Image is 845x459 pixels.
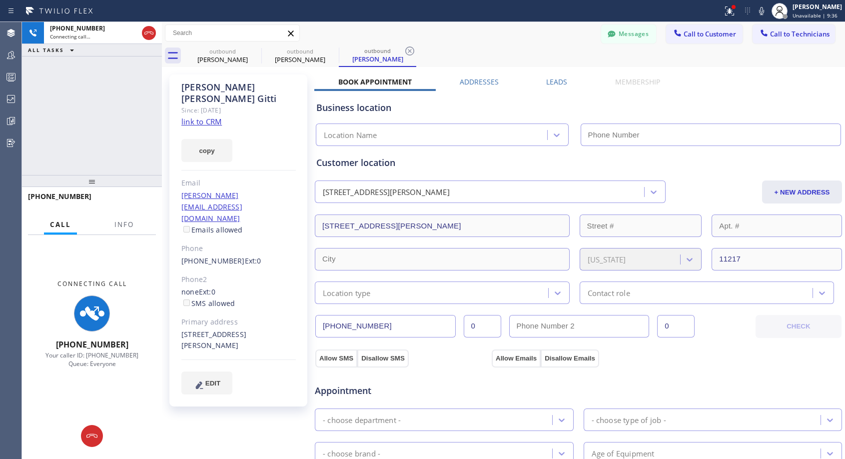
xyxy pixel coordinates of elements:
div: outbound [185,47,260,55]
span: Ext: 0 [245,256,261,265]
div: outbound [262,47,338,55]
span: Connecting Call [57,279,127,288]
span: [PHONE_NUMBER] [56,339,128,350]
input: Search [165,25,299,41]
div: [PERSON_NAME] [PERSON_NAME] Gitti [181,81,296,104]
div: - choose department - [323,414,401,425]
div: Maria cristina Gitti [185,44,260,67]
label: Membership [615,77,660,86]
button: Hang up [81,425,103,447]
span: Info [114,220,134,229]
span: [PHONE_NUMBER] [28,191,91,201]
div: [PERSON_NAME] [793,2,842,11]
div: Location type [323,287,371,298]
button: Call [44,215,77,234]
input: Ext. 2 [657,315,695,337]
div: - choose type of job - [592,414,666,425]
div: - choose brand - [323,447,380,459]
a: [PHONE_NUMBER] [181,256,245,265]
div: Customer location [316,156,841,169]
div: none [181,286,296,309]
input: ZIP [712,248,842,270]
div: Phone [181,243,296,254]
span: Connecting call… [50,33,90,40]
button: copy [181,139,232,162]
div: [PERSON_NAME] [262,55,338,64]
input: Phone Number [315,315,456,337]
div: [PERSON_NAME] [185,55,260,64]
div: Maria cristina Gitti [340,44,415,66]
button: + NEW ADDRESS [762,180,842,203]
input: Address [315,214,570,237]
span: EDIT [205,379,220,387]
label: Book Appointment [338,77,412,86]
button: Allow SMS [315,349,357,367]
button: Disallow Emails [541,349,599,367]
label: Addresses [460,77,499,86]
span: Appointment [315,384,489,397]
input: City [315,248,570,270]
div: [STREET_ADDRESS][PERSON_NAME] [323,186,450,198]
span: Ext: 0 [199,287,215,296]
button: Disallow SMS [357,349,409,367]
div: Contact role [588,287,630,298]
div: [PERSON_NAME] [340,54,415,63]
span: Call to Technicians [770,29,830,38]
a: [PERSON_NAME][EMAIL_ADDRESS][DOMAIN_NAME] [181,190,242,223]
div: Since: [DATE] [181,104,296,116]
div: Email [181,177,296,189]
button: CHECK [756,315,842,338]
input: Street # [580,214,702,237]
button: Call to Technicians [753,24,835,43]
button: Call to Customer [666,24,743,43]
input: Apt. # [712,214,842,237]
span: [PHONE_NUMBER] [50,24,105,32]
button: Info [108,215,140,234]
div: Location Name [324,129,377,141]
span: Your caller ID: [PHONE_NUMBER] Queue: Everyone [45,351,138,368]
div: Primary address [181,316,296,328]
input: Ext. [464,315,501,337]
span: ALL TASKS [28,46,64,53]
div: Business location [316,101,841,114]
button: Messages [601,24,656,43]
input: Phone Number [581,123,842,146]
input: Phone Number 2 [509,315,650,337]
div: Maria cristina Gitti [262,44,338,67]
input: SMS allowed [183,299,190,306]
span: Call to Customer [684,29,736,38]
label: Leads [546,77,567,86]
a: link to CRM [181,116,222,126]
button: ALL TASKS [22,44,84,56]
button: Mute [755,4,769,18]
div: [STREET_ADDRESS][PERSON_NAME] [181,329,296,352]
label: SMS allowed [181,298,235,308]
span: Call [50,220,71,229]
button: Allow Emails [492,349,541,367]
div: Phone2 [181,274,296,285]
div: outbound [340,47,415,54]
input: Emails allowed [183,226,190,232]
div: Age of Equipment [592,447,655,459]
span: Unavailable | 9:36 [793,12,838,19]
button: EDIT [181,371,232,394]
button: Hang up [142,26,156,40]
label: Emails allowed [181,225,243,234]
